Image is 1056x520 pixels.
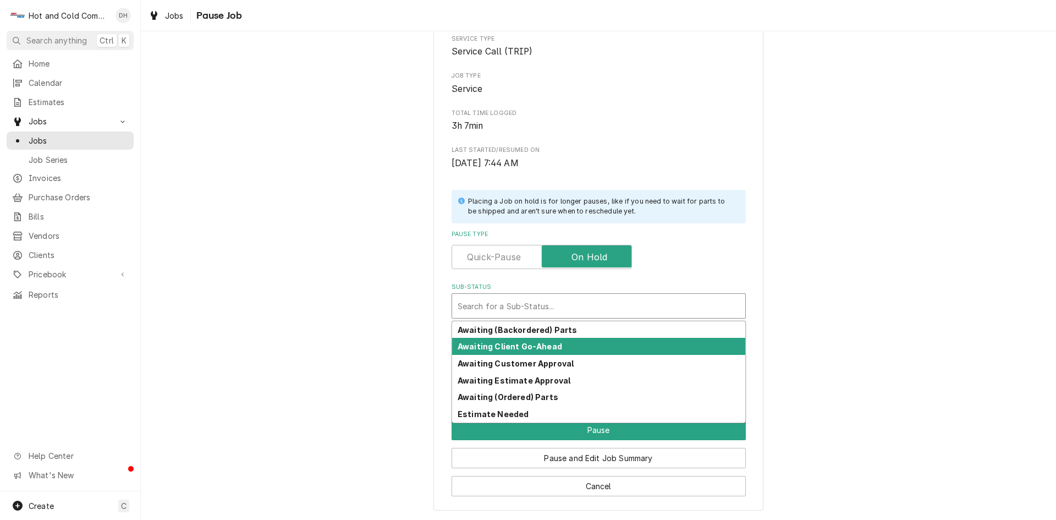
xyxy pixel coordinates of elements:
[452,146,746,155] span: Last Started/Resumed On
[7,169,134,187] a: Invoices
[7,31,134,50] button: Search anythingCtrlK
[10,8,25,23] div: Hot and Cold Commercial Kitchens, Inc.'s Avatar
[7,54,134,73] a: Home
[121,500,127,512] span: C
[452,420,746,496] div: Button Group
[452,35,746,43] span: Service Type
[452,283,746,319] div: Sub-Status
[165,10,184,21] span: Jobs
[7,112,134,130] a: Go to Jobs
[452,72,746,80] span: Job Type
[452,109,746,118] span: Total Time Logged
[29,289,128,300] span: Reports
[7,74,134,92] a: Calendar
[29,154,128,166] span: Job Series
[29,191,128,203] span: Purchase Orders
[452,84,483,94] span: Service
[7,227,134,245] a: Vendors
[7,286,134,304] a: Reports
[29,10,109,21] div: Hot and Cold Commercial Kitchens, Inc.
[29,469,127,481] span: What's New
[452,83,746,96] span: Job Type
[7,447,134,465] a: Go to Help Center
[144,7,188,25] a: Jobs
[452,420,746,440] button: Pause
[29,450,127,462] span: Help Center
[7,466,134,484] a: Go to What's New
[29,96,128,108] span: Estimates
[7,151,134,169] a: Job Series
[10,8,25,23] div: H
[29,501,54,511] span: Create
[452,121,483,131] span: 3h 7min
[7,207,134,226] a: Bills
[7,246,134,264] a: Clients
[452,119,746,133] span: Total Time Logged
[452,230,746,269] div: Pause Type
[29,77,128,89] span: Calendar
[29,269,112,280] span: Pricebook
[29,135,128,146] span: Jobs
[29,58,128,69] span: Home
[26,35,87,46] span: Search anything
[458,325,577,335] strong: Awaiting (Backordered) Parts
[452,46,533,57] span: Service Call (TRIP)
[7,265,134,283] a: Go to Pricebook
[458,392,558,402] strong: Awaiting (Ordered) Parts
[468,196,735,217] div: Placing a Job on hold is for longer pauses, like if you need to wait for parts to be shipped and ...
[116,8,131,23] div: DH
[29,249,128,261] span: Clients
[458,409,529,419] strong: Estimate Needed
[458,359,574,368] strong: Awaiting Customer Approval
[452,468,746,496] div: Button Group Row
[122,35,127,46] span: K
[452,476,746,496] button: Cancel
[7,93,134,111] a: Estimates
[29,116,112,127] span: Jobs
[7,132,134,150] a: Jobs
[452,157,746,170] span: Last Started/Resumed On
[452,420,746,440] div: Button Group Row
[452,146,746,169] div: Last Started/Resumed On
[29,172,128,184] span: Invoices
[452,283,746,292] label: Sub-Status
[193,8,242,23] span: Pause Job
[452,109,746,133] div: Total Time Logged
[7,188,134,206] a: Purchase Orders
[29,211,128,222] span: Bills
[452,158,519,168] span: [DATE] 7:44 AM
[452,448,746,468] button: Pause and Edit Job Summary
[100,35,114,46] span: Ctrl
[458,376,570,385] strong: Awaiting Estimate Approval
[452,35,746,58] div: Service Type
[29,230,128,242] span: Vendors
[116,8,131,23] div: Daryl Harris's Avatar
[452,230,746,239] label: Pause Type
[452,45,746,58] span: Service Type
[458,342,562,351] strong: Awaiting Client Go-Ahead
[452,72,746,95] div: Job Type
[452,440,746,468] div: Button Group Row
